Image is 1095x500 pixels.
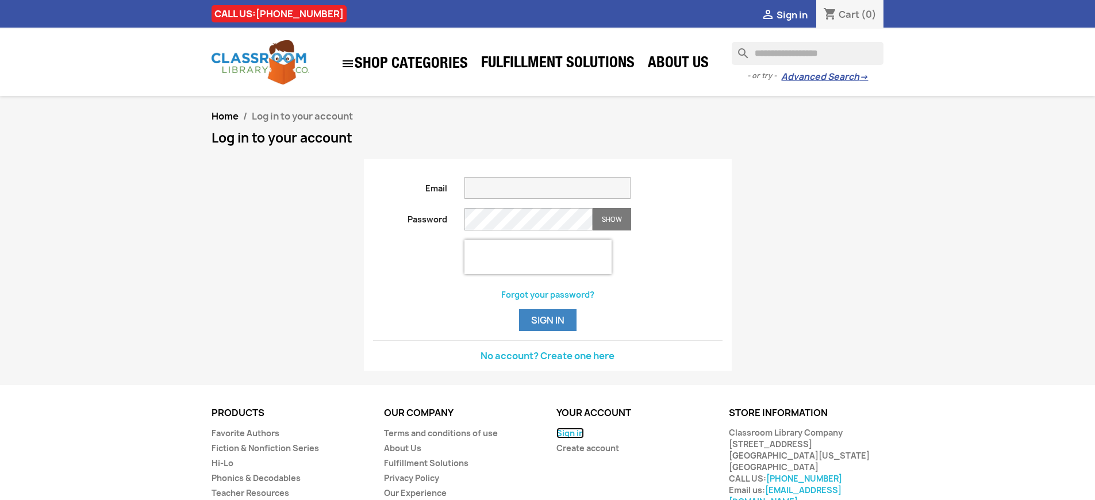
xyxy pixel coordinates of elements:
[384,457,468,468] a: Fulfillment Solutions
[747,70,781,82] span: - or try -
[475,53,640,76] a: Fulfillment Solutions
[335,51,474,76] a: SHOP CATEGORIES
[212,457,233,468] a: Hi-Lo
[766,473,842,484] a: [PHONE_NUMBER]
[212,428,279,439] a: Favorite Authors
[212,110,239,122] a: Home
[593,208,631,230] button: Show
[384,487,447,498] a: Our Experience
[761,9,808,21] a:  Sign in
[556,406,631,419] a: Your account
[839,8,859,21] span: Cart
[556,428,584,439] a: Sign in
[341,57,355,71] i: 
[384,472,439,483] a: Privacy Policy
[212,5,347,22] div: CALL US:
[364,177,456,194] label: Email
[556,443,619,453] a: Create account
[384,443,421,453] a: About Us
[212,408,367,418] p: Products
[732,42,883,65] input: Search
[732,42,746,56] i: search
[212,487,289,498] a: Teacher Resources
[384,428,498,439] a: Terms and conditions of use
[501,289,594,300] a: Forgot your password?
[861,8,877,21] span: (0)
[212,40,309,84] img: Classroom Library Company
[212,131,884,145] h1: Log in to your account
[642,53,714,76] a: About Us
[777,9,808,21] span: Sign in
[519,309,577,331] button: Sign in
[464,208,593,230] input: Password input
[781,71,868,83] a: Advanced Search→
[252,110,353,122] span: Log in to your account
[384,408,539,418] p: Our company
[212,472,301,483] a: Phonics & Decodables
[761,9,775,22] i: 
[212,443,319,453] a: Fiction & Nonfiction Series
[481,349,614,362] a: No account? Create one here
[859,71,868,83] span: →
[464,240,612,274] iframe: reCAPTCHA
[823,8,837,22] i: shopping_cart
[729,408,884,418] p: Store information
[256,7,344,20] a: [PHONE_NUMBER]
[364,208,456,225] label: Password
